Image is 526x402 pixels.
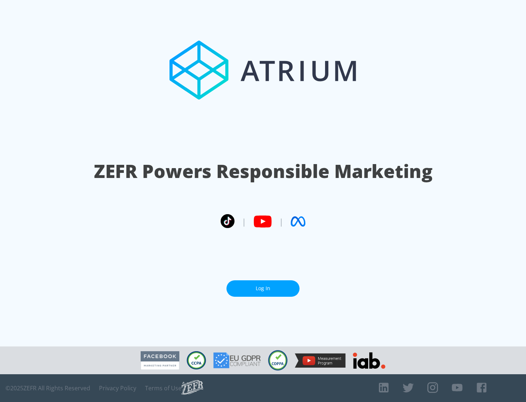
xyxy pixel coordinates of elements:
img: COPPA Compliant [268,350,287,371]
img: IAB [353,352,385,369]
img: GDPR Compliant [213,352,261,368]
a: Privacy Policy [99,384,136,392]
span: | [242,216,246,227]
a: Terms of Use [145,384,182,392]
img: Facebook Marketing Partner [141,351,179,370]
h1: ZEFR Powers Responsible Marketing [94,159,432,184]
img: CCPA Compliant [187,351,206,369]
span: | [279,216,283,227]
span: © 2025 ZEFR All Rights Reserved [5,384,90,392]
a: Log In [226,280,300,297]
img: YouTube Measurement Program [295,353,346,368]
